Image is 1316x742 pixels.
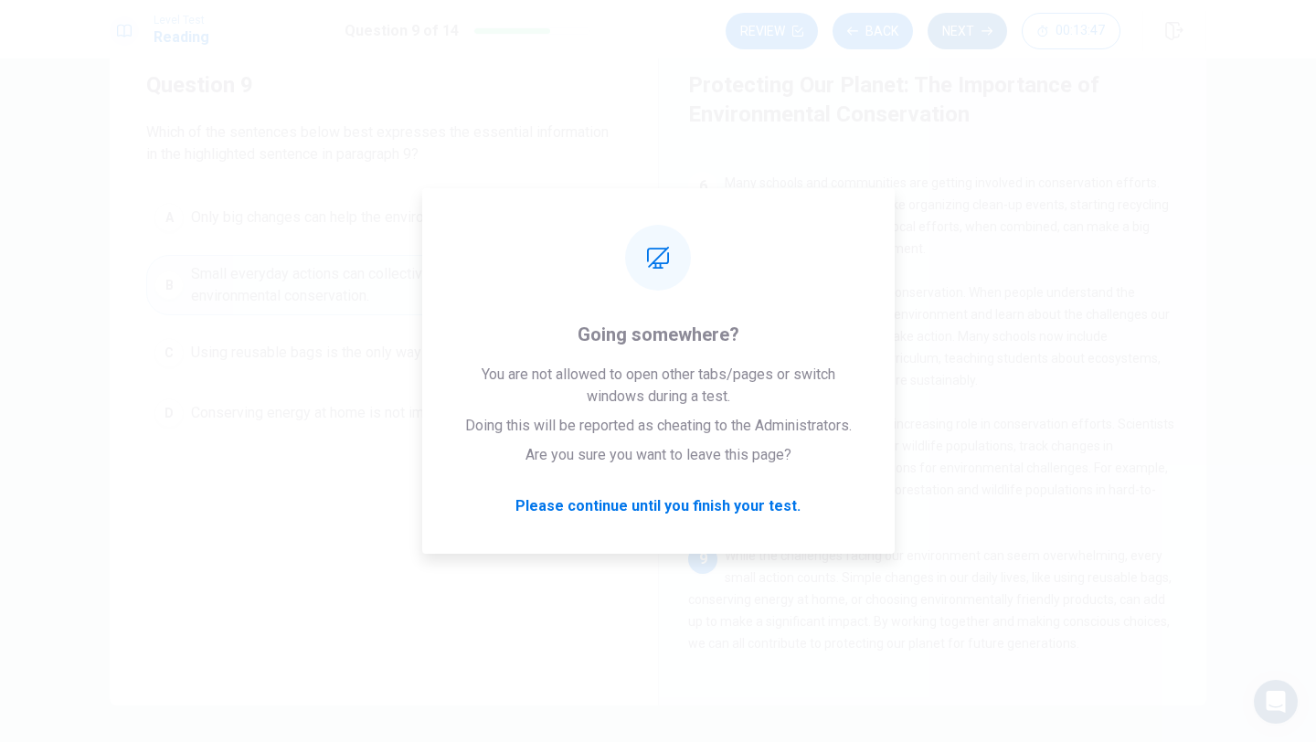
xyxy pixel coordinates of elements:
span: Conserving energy at home is not important for the environment. [191,402,600,424]
button: DConserving energy at home is not important for the environment. [146,390,621,436]
div: D [154,398,184,428]
span: Education plays a key role in conservation. When people understand the importance of protecting t... [688,285,1170,387]
span: Which of the sentences below best expresses the essential information in the highlighted sentence... [146,122,621,165]
span: Small everyday actions can collectively have a large effect on environmental conservation. [191,263,613,307]
span: Many schools and communities are getting involved in conservation efforts. This might include act... [688,175,1169,256]
div: B [154,270,184,300]
span: Level Test [154,14,209,26]
span: Technology is also playing an increasing role in conservation efforts. Scientists use advanced to... [688,417,1174,519]
span: 00:13:47 [1056,24,1105,38]
h4: Protecting Our Planet: The Importance of Environmental Conservation [688,70,1173,129]
h4: Question 9 [146,70,621,100]
div: 8 [688,413,717,442]
span: While the challenges facing our environment can seem overwhelming, every small action counts. Sim... [688,548,1172,651]
span: Using reusable bags is the only way to help the environment. [191,342,578,364]
h1: Question 9 of 14 [345,20,459,42]
div: C [154,338,184,367]
h1: Reading [154,26,209,48]
button: CUsing reusable bags is the only way to help the environment. [146,330,621,376]
div: Open Intercom Messenger [1254,680,1298,724]
div: A [154,203,184,232]
button: Back [833,13,913,49]
button: 00:13:47 [1022,13,1120,49]
button: AOnly big changes can help the environment. [146,195,621,240]
div: 7 [688,281,717,311]
button: Next [928,13,1007,49]
span: Only big changes can help the environment. [191,207,466,228]
div: 6 [688,172,717,201]
div: 9 [688,545,717,574]
button: BSmall everyday actions can collectively have a large effect on environmental conservation. [146,255,621,315]
button: Review [726,13,818,49]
